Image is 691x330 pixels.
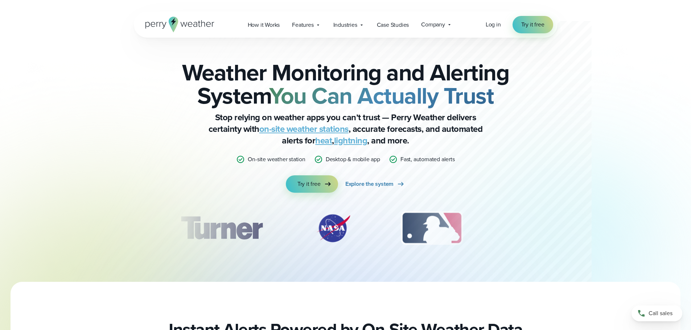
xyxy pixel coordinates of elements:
a: lightning [334,134,367,147]
span: Company [421,20,445,29]
img: MLB.svg [394,210,470,246]
div: slideshow [170,210,521,250]
strong: You Can Actually Trust [269,79,494,113]
span: Try it free [297,180,321,188]
div: 1 of 12 [170,210,273,246]
span: Features [292,21,313,29]
p: Desktop & mobile app [326,155,380,164]
a: Try it free [286,175,338,193]
img: NASA.svg [308,210,359,246]
span: Explore the system [345,180,394,188]
a: Call sales [632,305,682,321]
div: 4 of 12 [505,210,563,246]
span: Industries [333,21,357,29]
a: Explore the system [345,175,405,193]
a: How it Works [242,17,286,32]
h2: Weather Monitoring and Alerting System [170,61,521,107]
a: heat [315,134,332,147]
span: Try it free [521,20,544,29]
p: On-site weather station [248,155,305,164]
p: Fast, automated alerts [400,155,455,164]
img: PGA.svg [505,210,563,246]
a: Try it free [513,16,553,33]
span: Case Studies [377,21,409,29]
p: Stop relying on weather apps you can’t trust — Perry Weather delivers certainty with , accurate f... [201,112,491,146]
div: 3 of 12 [394,210,470,246]
span: Call sales [649,309,673,318]
span: How it Works [248,21,280,29]
a: Log in [486,20,501,29]
a: on-site weather stations [259,122,349,135]
div: 2 of 12 [308,210,359,246]
img: Turner-Construction_1.svg [170,210,273,246]
a: Case Studies [371,17,415,32]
